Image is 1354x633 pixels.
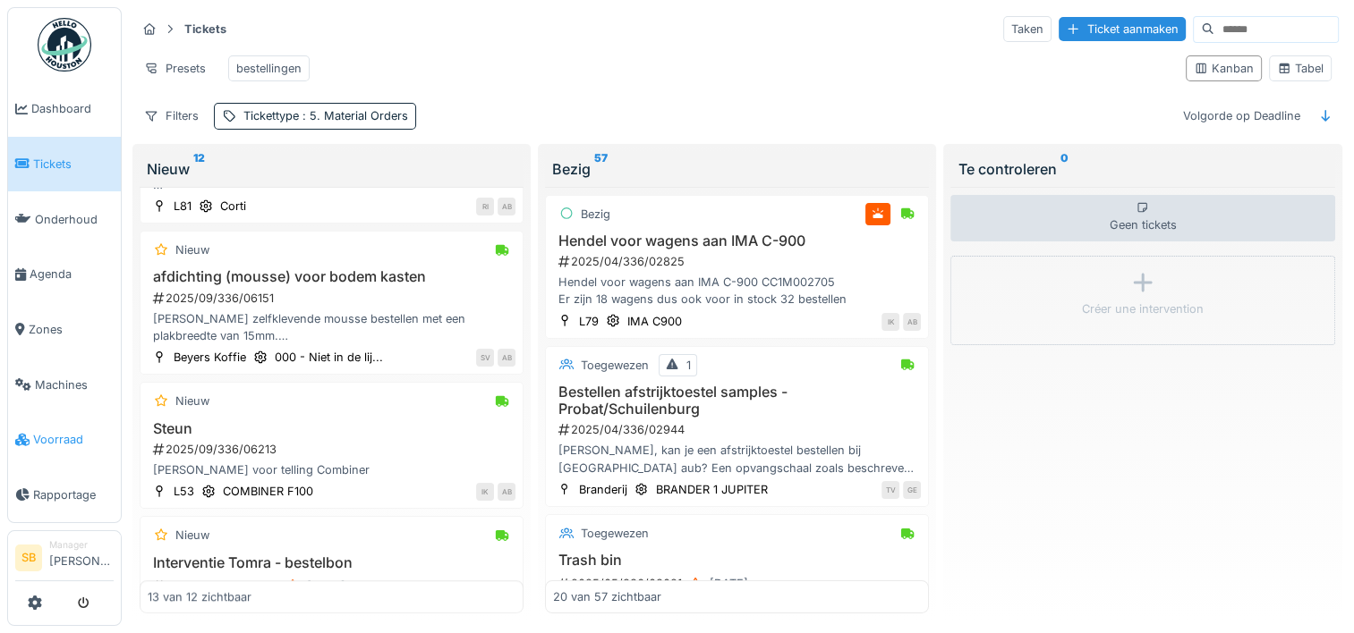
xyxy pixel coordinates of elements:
[881,481,899,499] div: TV
[177,21,234,38] strong: Tickets
[236,60,302,77] div: bestellingen
[1175,103,1308,129] div: Volgorde op Deadline
[275,349,383,366] div: 000 - Niet in de lij...
[174,483,194,500] div: L53
[581,357,649,374] div: Toegewezen
[557,421,921,438] div: 2025/04/336/02944
[148,310,515,344] div: [PERSON_NAME] zelfklevende mousse bestellen met een plakbreedte van 15mm. 2 hoogtes voorzien (15m...
[193,158,205,180] sup: 12
[1082,300,1204,317] div: Créer une intervention
[903,481,921,499] div: GE
[8,302,121,358] a: Zones
[175,527,209,544] div: Nieuw
[958,158,1327,180] div: Te controleren
[220,198,246,215] div: Corti
[476,483,494,501] div: IK
[15,538,114,581] a: SB Manager[PERSON_NAME]
[656,481,768,498] div: BRANDER 1 JUPITER
[174,349,246,366] div: Beyers Koffie
[557,253,921,270] div: 2025/04/336/02825
[151,290,515,307] div: 2025/09/336/06151
[148,420,515,437] h3: Steun
[151,575,515,597] div: 2025/09/336/06553
[8,137,121,192] a: Tickets
[686,357,691,374] div: 1
[136,55,214,81] div: Presets
[148,461,515,478] div: [PERSON_NAME] voor telling Combiner
[30,266,114,283] span: Agenda
[33,431,114,448] span: Voorraad
[476,198,494,215] div: RI
[8,81,121,137] a: Dashboard
[557,572,921,595] div: 2025/05/336/03021
[881,313,899,331] div: IK
[579,313,599,330] div: L79
[49,538,114,552] div: Manager
[1194,60,1254,77] div: Kanban
[950,195,1334,241] div: Geen tickets
[148,554,515,571] h3: Interventie Tomra - bestelbon
[903,313,921,331] div: AB
[594,158,608,180] sup: 57
[1003,16,1052,42] div: Taken
[174,198,192,215] div: L81
[8,357,121,412] a: Machines
[1060,158,1068,180] sup: 0
[581,206,610,223] div: Bezig
[553,384,921,418] h3: Bestellen afstrijktoestel samples - Probat/Schuilenburg
[553,588,661,605] div: 20 van 57 zichtbaar
[1277,60,1324,77] div: Tabel
[49,538,114,577] li: [PERSON_NAME]
[579,481,627,498] div: Branderij
[307,578,345,595] div: [DATE]
[38,18,91,72] img: Badge_color-CXgf-gQk.svg
[710,575,748,592] div: [DATE]
[8,191,121,247] a: Onderhoud
[33,486,114,503] span: Rapportage
[553,232,921,249] h3: Hendel voor wagens aan IMA C-900
[8,412,121,468] a: Voorraad
[15,544,42,571] li: SB
[627,313,682,330] div: IMA C900
[1059,17,1186,41] div: Ticket aanmaken
[29,321,114,338] span: Zones
[175,241,209,258] div: Nieuw
[581,525,649,542] div: Toegewezen
[8,468,121,523] a: Rapportage
[553,274,921,308] div: Hendel voor wagens aan IMA C-900 CC1M002705 Er zijn 18 wagens dus ook voor in stock 32 bestellen
[35,376,114,393] span: Machines
[553,442,921,476] div: [PERSON_NAME], kan je een afstrijktoestel bestellen bij [GEOGRAPHIC_DATA] aub? Een opvangschaal z...
[31,100,114,117] span: Dashboard
[498,483,515,501] div: AB
[148,268,515,285] h3: afdichting (mousse) voor bodem kasten
[553,552,921,569] h3: Trash bin
[148,588,251,605] div: 13 van 12 zichtbaar
[136,103,207,129] div: Filters
[33,156,114,173] span: Tickets
[498,198,515,215] div: AB
[243,107,408,124] div: Tickettype
[498,349,515,367] div: AB
[8,247,121,302] a: Agenda
[299,109,408,122] span: : 5. Material Orders
[151,441,515,458] div: 2025/09/336/06213
[35,211,114,228] span: Onderhoud
[175,392,209,409] div: Nieuw
[147,158,516,180] div: Nieuw
[476,349,494,367] div: SV
[223,483,313,500] div: COMBINER F100
[552,158,922,180] div: Bezig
